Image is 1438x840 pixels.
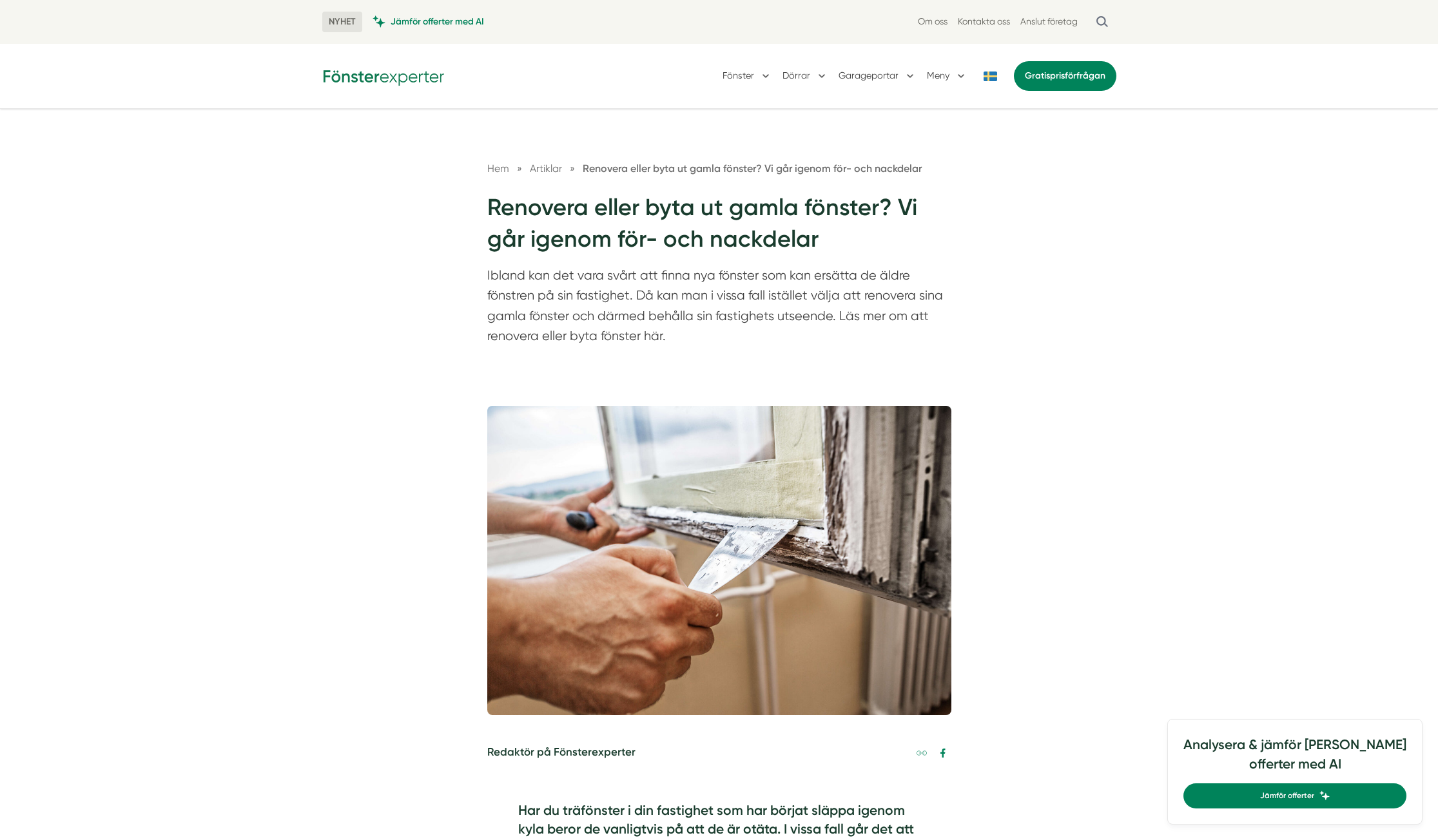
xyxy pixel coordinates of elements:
button: Fönster [723,59,772,93]
a: Om oss [918,15,947,28]
a: Dela på Facebook [935,745,951,761]
span: Jämför offerter med AI [391,15,484,28]
span: » [517,160,522,177]
img: renovera gamla fönster, renovera fönster [487,406,951,715]
a: Anslut företag [1020,15,1078,28]
button: Garageportar [839,59,917,93]
a: Jämför offerter med AI [373,15,484,28]
a: Renovera eller byta ut gamla fönster? Vi går igenom för- och nackdelar [583,162,922,175]
nav: Breadcrumb [487,160,951,177]
h1: Renovera eller byta ut gamla fönster? Vi går igenom för- och nackdelar [487,192,951,265]
span: Jämför offerter [1260,790,1314,802]
h5: Redaktör på Fönsterexperter [487,743,636,764]
button: Meny [927,59,967,93]
a: Gratisprisförfrågan [1014,61,1116,91]
span: » [570,160,575,177]
p: Ibland kan det vara svårt att finna nya fönster som kan ersätta de äldre fönstren på sin fastighe... [487,265,951,353]
span: Artiklar [530,162,562,175]
h4: Analysera & jämför [PERSON_NAME] offerter med AI [1183,735,1406,783]
a: Jämför offerter [1183,783,1406,808]
a: Artiklar [530,162,565,175]
a: Hem [487,162,509,175]
img: Fönsterexperter Logotyp [322,66,445,86]
span: NYHET [322,12,362,32]
svg: Facebook [938,748,948,758]
a: Kontakta oss [958,15,1010,28]
a: Kopiera länk [914,745,930,761]
span: Gratis [1025,70,1050,81]
button: Dörrar [782,59,828,93]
